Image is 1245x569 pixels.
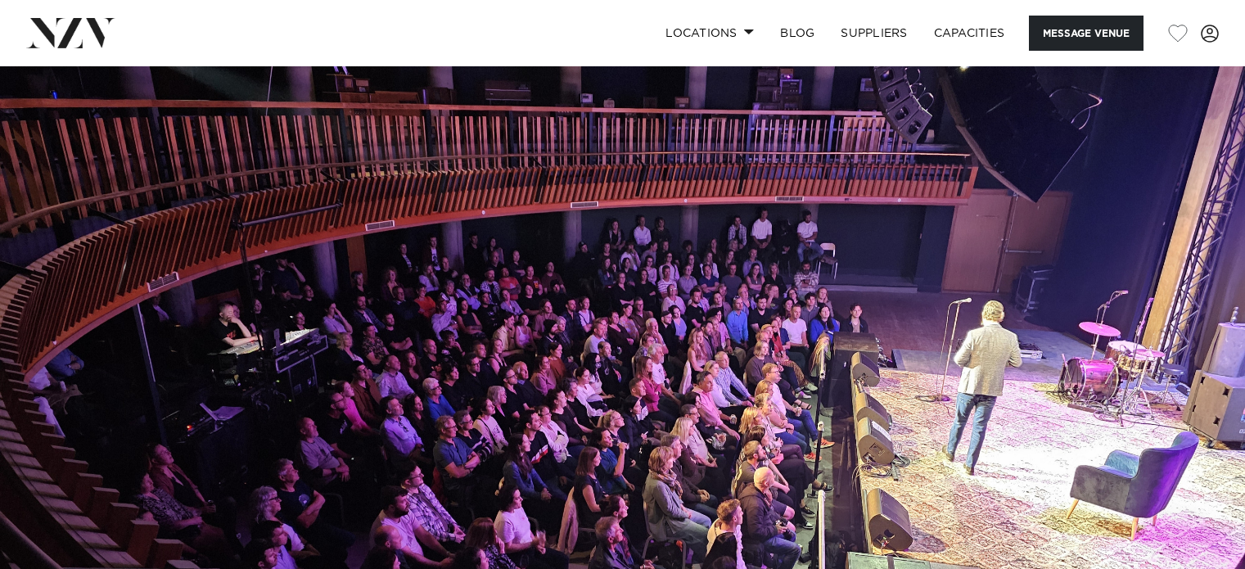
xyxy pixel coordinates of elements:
[767,16,828,51] a: BLOG
[828,16,920,51] a: SUPPLIERS
[652,16,767,51] a: Locations
[921,16,1018,51] a: Capacities
[1029,16,1144,51] button: Message Venue
[26,18,115,47] img: nzv-logo.png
